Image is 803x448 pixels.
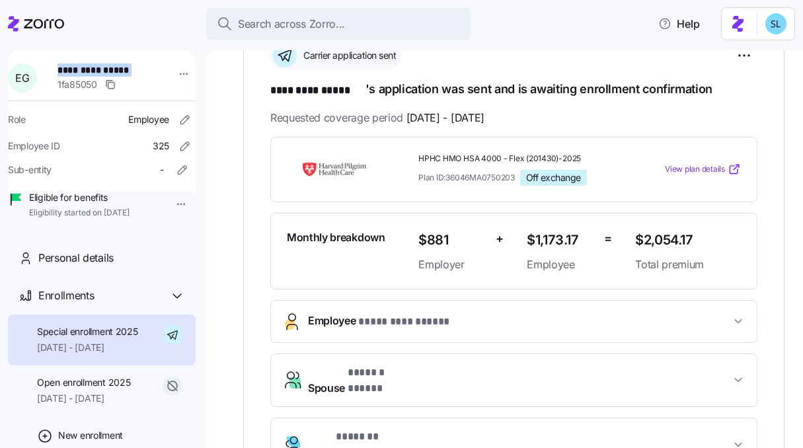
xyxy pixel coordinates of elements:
span: Open enrollment 2025 [37,376,130,389]
span: View plan details [665,163,725,176]
span: New enrollment [58,429,123,442]
button: Search across Zorro... [206,8,471,40]
span: Employee [308,313,460,330]
span: [DATE] - [DATE] [37,341,138,354]
span: = [604,229,612,248]
span: Personal details [38,250,114,266]
span: + [496,229,504,248]
span: Requested coverage period [270,110,484,126]
span: Role [8,113,26,126]
span: Employee ID [8,139,60,153]
span: E G [15,73,29,83]
h1: 's application was sent and is awaiting enrollment confirmation [270,81,757,99]
span: Total premium [635,256,741,273]
span: Special enrollment 2025 [37,325,138,338]
span: Carrier application sent [299,49,396,62]
span: $881 [418,229,485,251]
span: Employee [527,256,593,273]
span: $1,173.17 [527,229,593,251]
span: $2,054.17 [635,229,741,251]
img: 7c620d928e46699fcfb78cede4daf1d1 [765,13,786,34]
span: [DATE] - [DATE] [406,110,484,126]
span: Eligible for benefits [29,191,130,204]
span: Enrollments [38,287,94,304]
span: 1fa85050 [57,78,97,91]
span: Off exchange [526,172,581,184]
span: Plan ID: 36046MA0750203 [418,172,515,183]
span: Eligibility started on [DATE] [29,207,130,219]
button: Help [648,11,710,37]
span: Spouse [308,365,420,396]
a: View plan details [665,163,741,176]
span: Employer [418,256,485,273]
span: HPHC HMO HSA 4000 - Flex (201430)-2025 [418,153,625,165]
span: - [160,163,164,176]
span: Monthly breakdown [287,229,385,246]
span: Search across Zorro... [238,16,345,32]
span: Employee [128,113,169,126]
span: 325 [153,139,169,153]
span: [DATE] - [DATE] [37,392,130,405]
span: Help [658,16,700,32]
img: Harvard Pilgrim Health Care [287,154,382,184]
span: Sub-entity [8,163,52,176]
